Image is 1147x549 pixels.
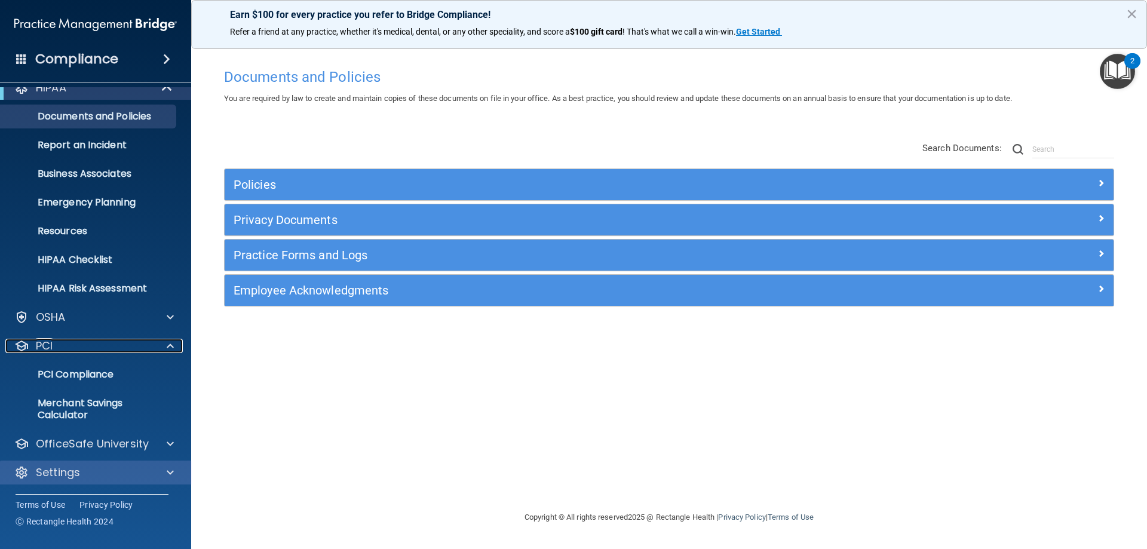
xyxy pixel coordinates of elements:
span: Search Documents: [922,143,1002,154]
h5: Privacy Documents [234,213,882,226]
h5: Practice Forms and Logs [234,249,882,262]
span: Ⓒ Rectangle Health 2024 [16,516,114,527]
a: Practice Forms and Logs [234,246,1105,265]
strong: Get Started [736,27,780,36]
a: Terms of Use [768,513,814,522]
a: PCI [14,339,174,353]
p: Merchant Savings Calculator [8,397,171,421]
a: OfficeSafe University [14,437,174,451]
a: Privacy Documents [234,210,1105,229]
img: PMB logo [14,13,177,36]
a: Policies [234,175,1105,194]
p: HIPAA [36,81,66,95]
p: HIPAA Risk Assessment [8,283,171,295]
h4: Documents and Policies [224,69,1114,85]
a: Privacy Policy [718,513,765,522]
p: OfficeSafe University [36,437,149,451]
p: Report an Incident [8,139,171,151]
img: ic-search.3b580494.png [1013,144,1023,155]
p: Settings [36,465,80,480]
p: Earn $100 for every practice you refer to Bridge Compliance! [230,9,1108,20]
h5: Policies [234,178,882,191]
button: Open Resource Center, 2 new notifications [1100,54,1135,89]
input: Search [1032,140,1114,158]
div: 2 [1130,61,1134,76]
a: Privacy Policy [79,499,133,511]
a: Terms of Use [16,499,65,511]
p: OSHA [36,310,66,324]
a: Employee Acknowledgments [234,281,1105,300]
p: PCI Compliance [8,369,171,381]
p: PCI [36,339,53,353]
a: Settings [14,465,174,480]
p: Business Associates [8,168,171,180]
p: HIPAA Checklist [8,254,171,266]
span: You are required by law to create and maintain copies of these documents on file in your office. ... [224,94,1012,103]
a: OSHA [14,310,174,324]
a: Get Started [736,27,782,36]
h4: Compliance [35,51,118,68]
a: HIPAA [14,81,173,95]
p: Documents and Policies [8,111,171,122]
strong: $100 gift card [570,27,622,36]
p: Emergency Planning [8,197,171,208]
p: Resources [8,225,171,237]
button: Close [1126,4,1137,23]
div: Copyright © All rights reserved 2025 @ Rectangle Health | | [451,498,887,536]
span: ! That's what we call a win-win. [622,27,736,36]
h5: Employee Acknowledgments [234,284,882,297]
span: Refer a friend at any practice, whether it's medical, dental, or any other speciality, and score a [230,27,570,36]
